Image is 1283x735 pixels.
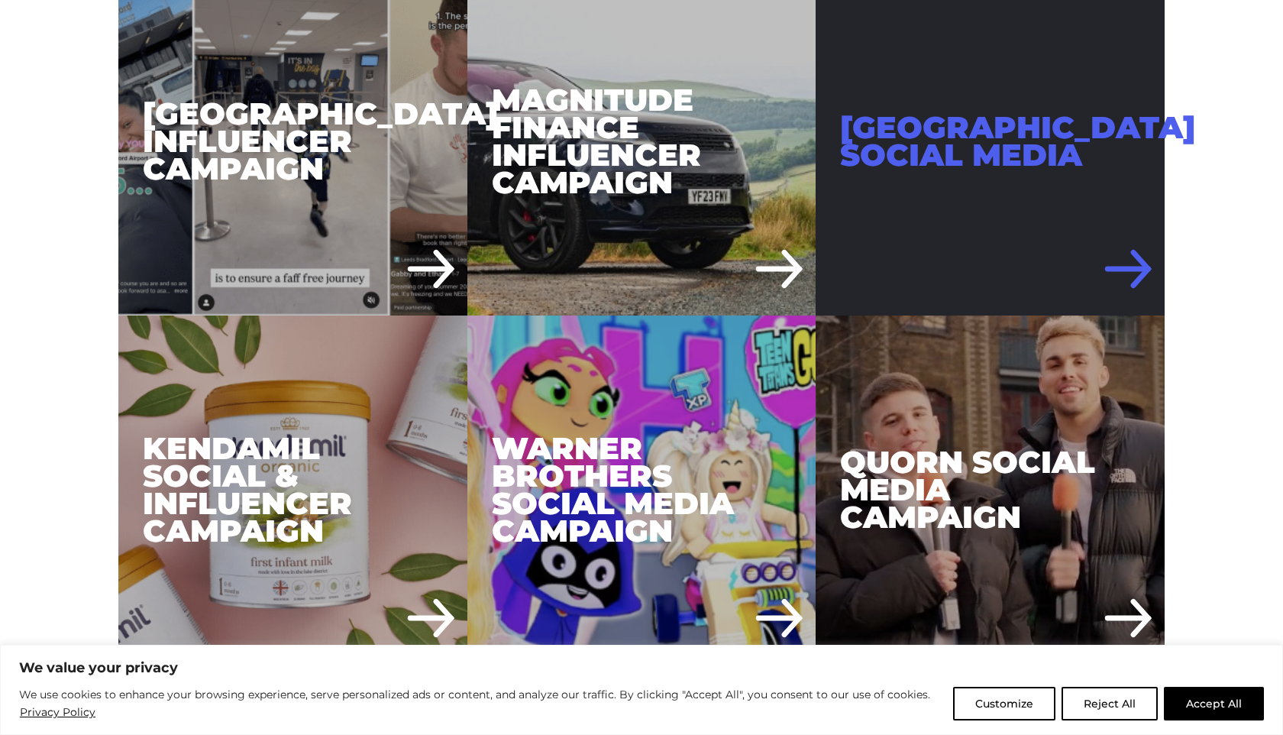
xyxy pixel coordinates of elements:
[467,316,816,665] div: Warner Brothers Social Media Campaign
[816,316,1165,665] div: Quorn Social Media Campaign
[1164,687,1264,720] button: Accept All
[19,686,942,722] p: We use cookies to enhance your browsing experience, serve personalized ads or content, and analyz...
[118,316,467,665] a: Kendamil Social & Influencer Campaign Kendamil Social & Influencer Campaign
[1062,687,1158,720] button: Reject All
[19,659,1264,677] p: We value your privacy
[816,316,1165,665] a: Quorn Social Media Campaign Quorn Social Media Campaign
[118,316,467,665] div: Kendamil Social & Influencer Campaign
[19,703,96,721] a: Privacy Policy
[467,316,816,665] a: Warner Brothers Social Media Campaign Warner Brothers Social Media Campaign
[953,687,1055,720] button: Customize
